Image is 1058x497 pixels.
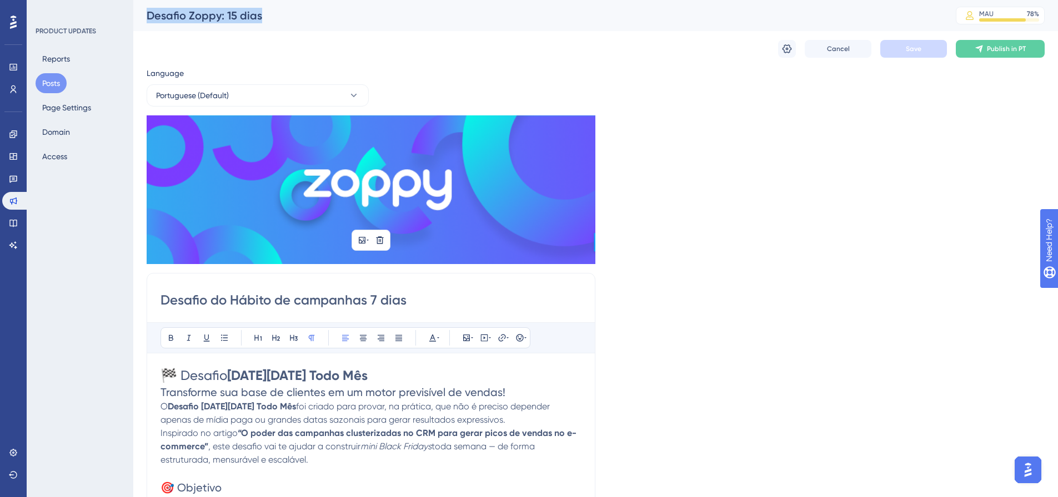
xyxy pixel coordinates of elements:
button: Page Settings [36,98,98,118]
button: Portuguese (Default) [147,84,369,106]
strong: Desafio [DATE][DATE] Todo Mês [168,401,296,412]
button: Domain [36,122,77,142]
button: Reports [36,49,77,69]
span: Language [147,67,184,80]
input: Post Title [161,291,581,309]
strong: “O poder das campanhas clusterizadas no CRM para gerar picos de vendas no e-commerce” [161,428,576,452]
span: Inspirado no artigo [161,428,238,438]
span: Save [906,44,921,53]
button: Posts [36,73,67,93]
span: toda semana — de forma estruturada, mensurável e escalável. [161,441,537,465]
div: Desafio Zoppy: 15 dias [147,8,928,23]
img: file-1757687812276.png [147,115,595,264]
button: Access [36,146,74,166]
strong: [DATE][DATE] Todo Mês [227,367,368,383]
span: Transforme sua base de clientes em um motor previsível de vendas! [161,386,505,399]
em: mini Black Fridays [360,441,432,452]
span: Cancel [827,44,850,53]
span: Publish in PT [987,44,1026,53]
button: Publish in PT [956,40,1045,58]
span: Need Help? [26,3,69,16]
iframe: UserGuiding AI Assistant Launcher [1011,453,1045,486]
span: O [161,401,168,412]
button: Save [880,40,947,58]
span: foi criado para provar, na prática, que não é preciso depender apenas de mídia paga ou grandes da... [161,401,552,425]
span: Portuguese (Default) [156,89,229,102]
button: Cancel [805,40,871,58]
span: 🎯 Objetivo [161,481,222,494]
div: 78 % [1027,9,1039,18]
span: , este desafio vai te ajudar a construir [208,441,360,452]
div: MAU [979,9,994,18]
div: PRODUCT UPDATES [36,27,96,35]
span: 🏁 Desafio [161,368,227,383]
